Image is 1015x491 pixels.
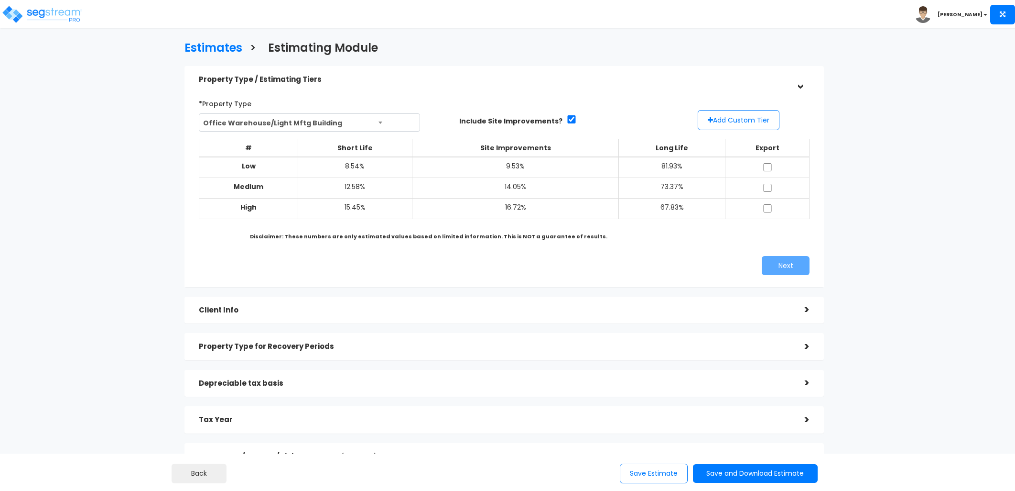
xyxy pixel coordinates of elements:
[177,32,242,61] a: Estimates
[199,379,790,388] h5: Depreciable tax basis
[619,139,725,157] th: Long Life
[619,157,725,178] td: 81.93%
[790,339,810,354] div: >
[298,178,412,198] td: 12.58%
[184,42,242,56] h3: Estimates
[298,157,412,178] td: 8.54%
[620,464,688,483] button: Save Estimate
[693,464,818,483] button: Save and Download Estimate
[412,157,619,178] td: 9.53%
[199,96,251,109] label: *Property Type
[298,198,412,219] td: 15.45%
[298,139,412,157] th: Short Life
[199,306,790,314] h5: Client Info
[412,178,619,198] td: 14.05%
[725,139,810,157] th: Export
[790,302,810,317] div: >
[459,116,562,126] label: Include Site Improvements?
[619,198,725,219] td: 67.83%
[762,256,810,275] button: Next
[242,161,256,171] b: Low
[698,110,779,130] button: Add Custom Tier
[261,32,378,61] a: Estimating Module
[790,413,810,427] div: >
[199,113,421,132] span: Office Warehouse/Light Mftg Building
[268,42,378,56] h3: Estimating Module
[938,11,983,18] b: [PERSON_NAME]
[412,198,619,219] td: 16.72%
[792,70,807,89] div: >
[412,139,619,157] th: Site Improvements
[619,178,725,198] td: 73.37%
[199,343,790,351] h5: Property Type for Recovery Periods
[790,376,810,391] div: >
[172,464,227,483] a: Back
[199,139,298,157] th: #
[234,182,263,191] b: Medium
[915,6,931,23] img: avatar.png
[249,42,256,56] h3: >
[199,416,790,424] h5: Tax Year
[341,451,377,461] span: (optional)
[240,202,257,212] b: High
[790,449,810,464] div: >
[250,233,607,240] b: Disclaimer: These numbers are only estimated values based on limited information. This is NOT a g...
[199,453,790,461] h5: Comments/ Images/ Link to Property
[199,76,790,84] h5: Property Type / Estimating Tiers
[1,5,83,24] img: logo_pro_r.png
[199,114,420,132] span: Office Warehouse/Light Mftg Building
